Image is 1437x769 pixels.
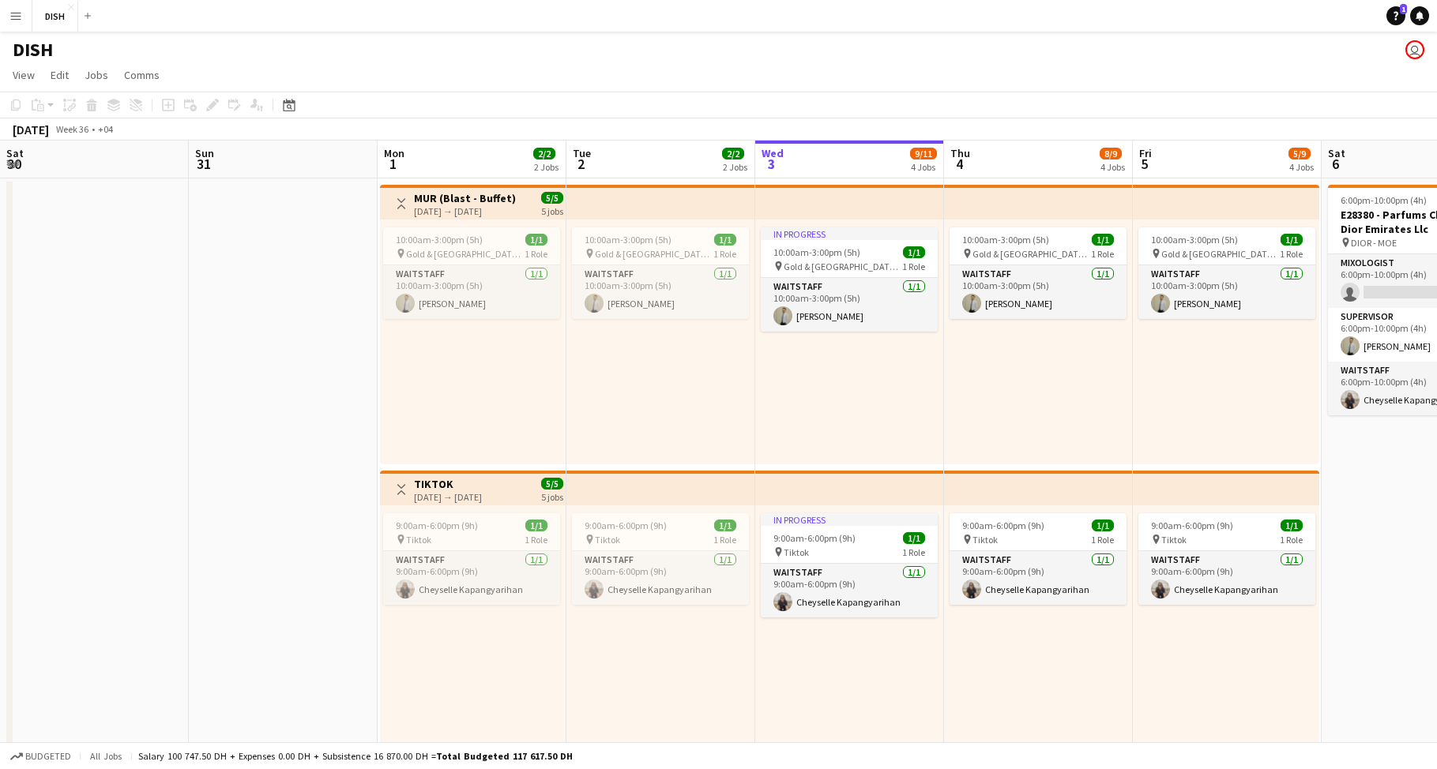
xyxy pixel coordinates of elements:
app-card-role: Waitstaff1/110:00am-3:00pm (5h)[PERSON_NAME] [572,265,749,319]
h1: DISH [13,38,53,62]
button: Budgeted [8,748,73,765]
span: 30 [4,155,24,173]
span: 1/1 [525,234,547,246]
span: Jobs [85,68,108,82]
span: 2 [570,155,591,173]
span: Sun [195,146,214,160]
span: 1/1 [903,246,925,258]
div: [DATE] → [DATE] [414,491,482,503]
div: In progress [761,513,938,526]
span: 1 Role [902,546,925,558]
span: 10:00am-3:00pm (5h) [585,234,671,246]
span: Gold & [GEOGRAPHIC_DATA], [PERSON_NAME] Rd - Al Quoz - Al Quoz Industrial Area 3 - [GEOGRAPHIC_DA... [595,248,713,260]
iframe: Chat Widget [1083,134,1437,769]
span: Thu [950,146,970,160]
a: Edit [44,65,75,85]
app-job-card: In progress9:00am-6:00pm (9h)1/1 Tiktok1 RoleWaitstaff1/19:00am-6:00pm (9h)Cheyselle Kapangyarihan [761,513,938,617]
span: Tiktok [406,534,431,546]
app-card-role: Waitstaff1/110:00am-3:00pm (5h)[PERSON_NAME] [950,265,1127,319]
span: 2/2 [722,148,744,159]
span: 9:00am-6:00pm (9h) [962,520,1044,531]
div: [DATE] [13,122,49,137]
span: 9:00am-6:00pm (9h) [773,532,856,544]
a: View [6,65,41,85]
span: Comms [124,68,160,82]
span: Wed [762,146,784,160]
span: View [13,68,35,82]
span: Tiktok [972,534,998,546]
app-job-card: 10:00am-3:00pm (5h)1/1 Gold & [GEOGRAPHIC_DATA], [PERSON_NAME] Rd - Al Quoz - Al Quoz Industrial ... [950,227,1127,319]
app-job-card: 10:00am-3:00pm (5h)1/1 Gold & [GEOGRAPHIC_DATA], [PERSON_NAME] Rd - Al Quoz - Al Quoz Industrial ... [383,227,560,319]
span: All jobs [87,750,125,762]
div: 5 jobs [541,204,563,217]
div: In progress [761,227,938,240]
span: 1 Role [713,534,736,546]
span: 3 [759,155,784,173]
app-card-role: Waitstaff1/110:00am-3:00pm (5h)[PERSON_NAME] [383,265,560,319]
div: 2 Jobs [723,161,747,173]
div: +04 [98,123,113,135]
span: Edit [51,68,69,82]
span: 4 [948,155,970,173]
span: 10:00am-3:00pm (5h) [773,246,860,258]
h3: TIKTOK [414,477,482,491]
span: 9:00am-6:00pm (9h) [396,520,478,531]
div: 4 Jobs [911,161,936,173]
div: 2 Jobs [534,161,559,173]
span: Tue [573,146,591,160]
span: 1/1 [903,532,925,544]
app-job-card: In progress10:00am-3:00pm (5h)1/1 Gold & [GEOGRAPHIC_DATA], [PERSON_NAME] Rd - Al Quoz - Al Quoz ... [761,227,938,332]
span: 1 Role [713,248,736,260]
span: Mon [384,146,404,160]
app-card-role: Waitstaff1/19:00am-6:00pm (9h)Cheyselle Kapangyarihan [572,551,749,605]
app-job-card: 9:00am-6:00pm (9h)1/1 Tiktok1 RoleWaitstaff1/19:00am-6:00pm (9h)Cheyselle Kapangyarihan [572,513,749,605]
span: 5/5 [541,478,563,490]
span: 1/1 [525,520,547,531]
h3: MUR (Blast - Buffet) [414,191,516,205]
span: Gold & [GEOGRAPHIC_DATA], [PERSON_NAME] Rd - Al Quoz - Al Quoz Industrial Area 3 - [GEOGRAPHIC_DA... [406,248,525,260]
span: Week 36 [52,123,92,135]
span: Total Budgeted 117 617.50 DH [436,750,573,762]
span: 9:00am-6:00pm (9h) [585,520,667,531]
app-job-card: 10:00am-3:00pm (5h)1/1 Gold & [GEOGRAPHIC_DATA], [PERSON_NAME] Rd - Al Quoz - Al Quoz Industrial ... [572,227,749,319]
app-card-role: Waitstaff1/19:00am-6:00pm (9h)Cheyselle Kapangyarihan [761,564,938,617]
div: 5 jobs [541,490,563,503]
span: 1 Role [525,248,547,260]
span: 1 Role [902,261,925,272]
a: 1 [1386,6,1405,25]
div: Salary 100 747.50 DH + Expenses 0.00 DH + Subsistence 16 870.00 DH = [138,750,573,762]
span: Budgeted [25,751,71,762]
span: 10:00am-3:00pm (5h) [962,234,1049,246]
app-card-role: Waitstaff1/19:00am-6:00pm (9h)Cheyselle Kapangyarihan [950,551,1127,605]
span: Gold & [GEOGRAPHIC_DATA], [PERSON_NAME] Rd - Al Quoz - Al Quoz Industrial Area 3 - [GEOGRAPHIC_DA... [784,261,902,272]
app-card-role: Waitstaff1/19:00am-6:00pm (9h)Cheyselle Kapangyarihan [383,551,560,605]
span: Gold & [GEOGRAPHIC_DATA], [PERSON_NAME] Rd - Al Quoz - Al Quoz Industrial Area 3 - [GEOGRAPHIC_DA... [972,248,1091,260]
span: Tiktok [784,546,809,558]
button: DISH [32,1,78,32]
span: 1/1 [714,520,736,531]
div: [DATE] → [DATE] [414,205,516,217]
span: Tiktok [595,534,620,546]
app-job-card: 9:00am-6:00pm (9h)1/1 Tiktok1 RoleWaitstaff1/19:00am-6:00pm (9h)Cheyselle Kapangyarihan [950,513,1127,605]
span: Sat [6,146,24,160]
app-job-card: 9:00am-6:00pm (9h)1/1 Tiktok1 RoleWaitstaff1/19:00am-6:00pm (9h)Cheyselle Kapangyarihan [383,513,560,605]
span: 10:00am-3:00pm (5h) [396,234,483,246]
span: 9/11 [910,148,937,159]
span: 1/1 [714,234,736,246]
span: 1 Role [525,534,547,546]
span: 2/2 [533,148,555,159]
app-card-role: Waitstaff1/110:00am-3:00pm (5h)[PERSON_NAME] [761,278,938,332]
a: Jobs [78,65,115,85]
span: 31 [193,155,214,173]
span: 1 [382,155,404,173]
a: Comms [118,65,166,85]
span: 5/5 [541,192,563,204]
